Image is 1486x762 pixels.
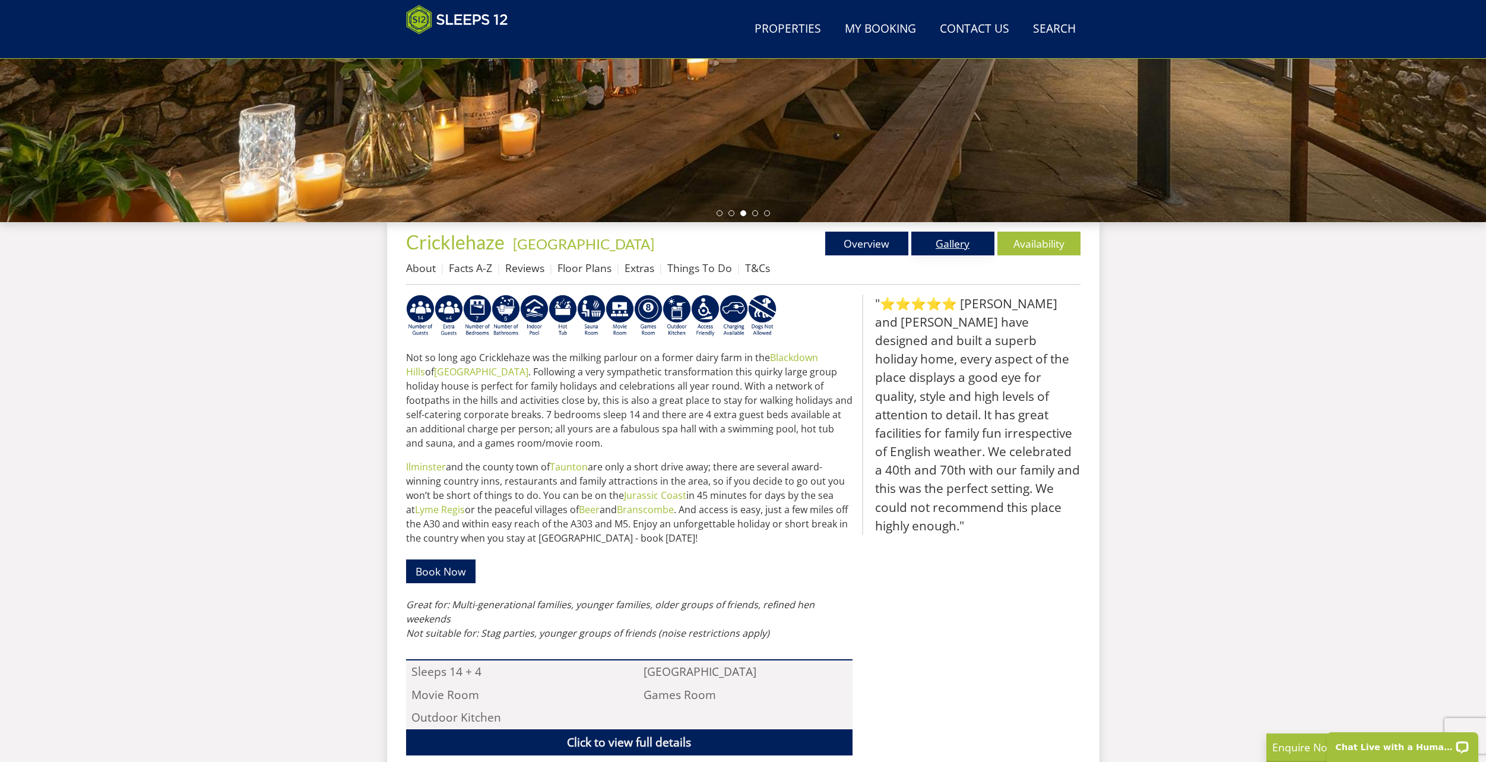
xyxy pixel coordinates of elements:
[638,684,853,706] li: Games Room
[624,489,686,502] a: Jurassic Coast
[513,235,654,252] a: [GEOGRAPHIC_DATA]
[1028,16,1081,43] a: Search
[406,295,435,337] img: AD_4nXful-Fd_N7IaUezfVaozT31pL8dwNIF0Qrrqe13RrFw6n_jpsViquNpKCns0kxSZ7IzeFv_AThAwWsq12-Tbyj1odoZK...
[415,503,465,516] a: Lyme Regis
[406,660,620,683] li: Sleeps 14 + 4
[400,42,525,52] iframe: Customer reviews powered by Trustpilot
[748,295,777,337] img: AD_4nXfkFtrpaXUtUFzPNUuRY6lw1_AXVJtVz-U2ei5YX5aGQiUrqNXS9iwbJN5FWUDjNILFFLOXd6gEz37UJtgCcJbKwxVV0...
[634,295,663,337] img: AD_4nXdrZMsjcYNLGsKuA84hRzvIbesVCpXJ0qqnwZoX5ch9Zjv73tWe4fnFRs2gJ9dSiUubhZXckSJX_mqrZBmYExREIfryF...
[617,503,674,516] a: Branscombe
[520,295,549,337] img: AD_4nXei2dp4L7_L8OvME76Xy1PUX32_NMHbHVSts-g-ZAVb8bILrMcUKZI2vRNdEqfWP017x6NFeUMZMqnp0JYknAB97-jDN...
[406,460,853,545] p: and the county town of are only a short drive away; there are several award-winning country inns,...
[557,261,611,275] a: Floor Plans
[406,627,769,640] em: Not suitable for: Stag parties, younger groups of friends (noise restrictions apply)
[406,230,508,254] a: Cricklehaze
[1272,739,1450,755] p: Enquire Now
[840,16,921,43] a: My Booking
[406,351,818,378] a: Blackdown Hills
[638,660,853,683] li: [GEOGRAPHIC_DATA]
[667,261,732,275] a: Things To Do
[550,460,588,473] a: Taunton
[862,295,1081,535] blockquote: "⭐⭐⭐⭐⭐ [PERSON_NAME] and [PERSON_NAME] have designed and built a superb holiday home, every aspec...
[663,295,691,337] img: AD_4nXfTH09p_77QXgSCMRwRHt9uPNW8Va4Uit02IXPabNXDWzciDdevrPBrTCLz6v3P7E_ej9ytiKnaxPMKY2ysUWAwIMchf...
[449,261,492,275] a: Facts A-Z
[406,230,505,254] span: Cricklehaze
[505,261,544,275] a: Reviews
[406,729,853,756] a: Click to view full details
[579,503,600,516] a: Beer
[435,295,463,337] img: AD_4nXfP_KaKMqx0g0JgutHT0_zeYI8xfXvmwo0MsY3H4jkUzUYMTusOxEa3Skhnz4D7oQ6oXH13YSgM5tXXReEg6aaUXi7Eu...
[720,295,748,337] img: AD_4nXcnT2OPG21WxYUhsl9q61n1KejP7Pk9ESVM9x9VetD-X_UXXoxAKaMRZGYNcSGiAsmGyKm0QlThER1osyFXNLmuYOVBV...
[406,5,508,34] img: Sleeps 12
[911,232,994,255] a: Gallery
[1319,725,1486,762] iframe: LiveChat chat widget
[625,261,654,275] a: Extras
[406,684,620,706] li: Movie Room
[492,295,520,337] img: AD_4nXdxWG_VJzWvdcEgUAXGATx6wR9ALf-b3pO0Wv8JqPQicHBbIur_fycMGrCfvtJxUkL7_dC_Ih2A3VWjPzrEQCT_Y6-em...
[997,232,1081,255] a: Availability
[935,16,1014,43] a: Contact Us
[406,559,476,583] a: Book Now
[406,261,436,275] a: About
[434,365,528,378] a: [GEOGRAPHIC_DATA]
[508,235,654,252] span: -
[549,295,577,337] img: AD_4nXcpX5uDwed6-YChlrI2BYOgXwgg3aqYHOhRm0XfZB-YtQW2NrmeCr45vGAfVKUq4uWnc59ZmEsEzoF5o39EWARlT1ewO...
[825,232,908,255] a: Overview
[406,460,446,473] a: Ilminster
[463,295,492,337] img: AD_4nXfpvCopSjPgFbrTpZ4Gb7z5vnaH8jAbqJolZQMpS62V5cqRSJM9TeuVSL7bGYE6JfFcU1DuF4uSwvi9kHIO1tFmPipW4...
[406,706,620,729] li: Outdoor Kitchen
[406,350,853,450] p: Not so long ago Cricklehaze was the milking parlour on a former dairy farm in the of . Following ...
[745,261,770,275] a: T&Cs
[606,295,634,337] img: AD_4nXcMx2CE34V8zJUSEa4yj9Pppk-n32tBXeIdXm2A2oX1xZoj8zz1pCuMiQujsiKLZDhbHnQsaZvA37aEfuFKITYDwIrZv...
[577,295,606,337] img: AD_4nXdjbGEeivCGLLmyT_JEP7bTfXsjgyLfnLszUAQeQ4RcokDYHVBt5R8-zTDbAVICNoGv1Dwc3nsbUb1qR6CAkrbZUeZBN...
[750,16,826,43] a: Properties
[406,598,815,625] em: Great for: Multi-generational families, younger families, older groups of friends, refined hen we...
[691,295,720,337] img: AD_4nXe3VD57-M2p5iq4fHgs6WJFzKj8B0b3RcPFe5LKK9rgeZlFmFoaMJPsJOOJzc7Q6RMFEqsjIZ5qfEJu1txG3QLmI_2ZW...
